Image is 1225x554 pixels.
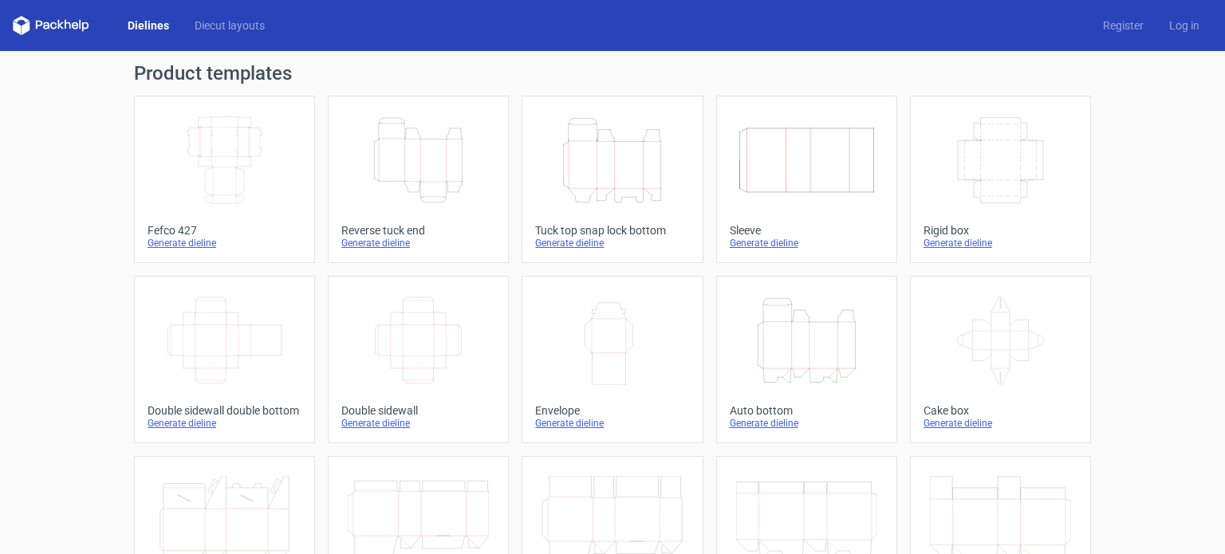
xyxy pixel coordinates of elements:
[730,404,884,417] div: Auto bottom
[148,224,301,237] div: Fefco 427
[924,224,1077,237] div: Rigid box
[730,224,884,237] div: Sleeve
[730,417,884,430] div: Generate dieline
[910,96,1091,263] a: Rigid boxGenerate dieline
[716,96,897,263] a: SleeveGenerate dieline
[341,417,495,430] div: Generate dieline
[115,18,182,33] a: Dielines
[535,224,689,237] div: Tuck top snap lock bottom
[535,237,689,249] div: Generate dieline
[341,224,495,237] div: Reverse tuck end
[341,237,495,249] div: Generate dieline
[134,276,315,443] a: Double sidewall double bottomGenerate dieline
[134,96,315,263] a: Fefco 427Generate dieline
[148,404,301,417] div: Double sidewall double bottom
[924,237,1077,249] div: Generate dieline
[148,237,301,249] div: Generate dieline
[522,96,703,263] a: Tuck top snap lock bottomGenerate dieline
[924,404,1077,417] div: Cake box
[716,276,897,443] a: Auto bottomGenerate dieline
[1156,18,1212,33] a: Log in
[910,276,1091,443] a: Cake boxGenerate dieline
[1090,18,1156,33] a: Register
[341,404,495,417] div: Double sidewall
[535,404,689,417] div: Envelope
[328,96,509,263] a: Reverse tuck endGenerate dieline
[924,417,1077,430] div: Generate dieline
[730,237,884,249] div: Generate dieline
[522,276,703,443] a: EnvelopeGenerate dieline
[148,417,301,430] div: Generate dieline
[535,417,689,430] div: Generate dieline
[328,276,509,443] a: Double sidewallGenerate dieline
[182,18,278,33] a: Diecut layouts
[134,64,1091,83] h1: Product templates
